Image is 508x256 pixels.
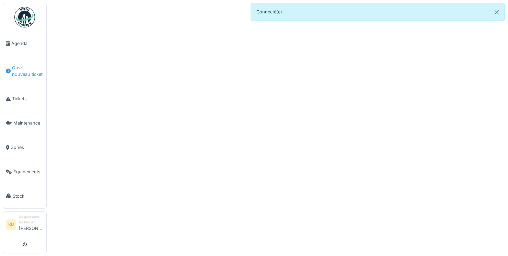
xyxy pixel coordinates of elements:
[19,214,44,225] div: Responsable technicien
[3,86,46,111] a: Tickets
[489,3,504,21] button: Close
[3,184,46,208] a: Stock
[12,95,44,102] span: Tickets
[3,31,46,56] a: Agenda
[251,3,505,21] div: Connecté(e).
[13,168,44,175] span: Équipements
[13,120,44,126] span: Maintenance
[6,219,16,230] li: RD
[6,214,44,236] a: RD Responsable technicien[PERSON_NAME]
[3,56,46,86] a: Ouvrir nouveau ticket
[11,144,44,151] span: Zones
[14,7,35,27] img: Badge_color-CXgf-gQk.svg
[3,160,46,184] a: Équipements
[3,111,46,135] a: Maintenance
[3,135,46,160] a: Zones
[11,40,44,47] span: Agenda
[13,193,44,199] span: Stock
[12,65,44,78] span: Ouvrir nouveau ticket
[19,214,44,234] li: [PERSON_NAME]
